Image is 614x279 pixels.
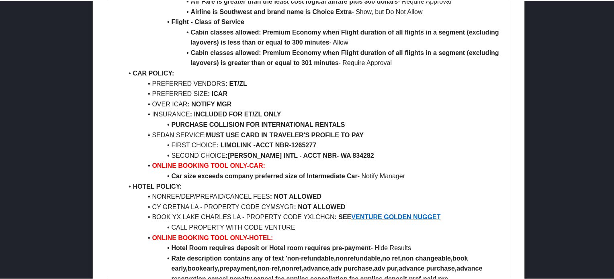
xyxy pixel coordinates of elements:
[171,172,357,179] strong: Car size exceeds company preferred size of Intermediate Car
[171,18,244,24] strong: Flight - Class of Service
[152,161,265,168] strong: ONLINE BOOKING TOOL ONLY-CAR:
[256,141,316,148] strong: ACCT NBR-1265277
[190,28,501,45] strong: Cabin classes allowed: Premium Economy when Flight duration of all flights in a segment (excludin...
[194,110,281,117] strong: INCLUDED FOR ET/ZL ONLY
[190,49,501,66] strong: Cabin classes allowed: Premium Economy when Flight duration of all flights in a segment (excludin...
[294,203,345,210] strong: : NOT ALLOWED
[152,234,273,240] strong: ONLINE BOOKING TOOL ONLY-HOTEL:
[171,120,345,127] strong: PURCHASE COLLISION FOR INTERNATIONAL RENTALS
[217,141,256,148] strong: : LIMOLINK -
[228,151,374,158] strong: [PERSON_NAME] INTL - ACCT NBR- WA 834282
[123,201,503,212] li: CY GRETNA LA - PROPERTY CODE CYMSYGR
[270,192,321,199] strong: : NOT ALLOWED
[351,213,440,220] a: VENTURE GOLDEN NUGGET
[229,79,247,86] strong: ET/ZL
[123,98,503,109] li: OVER ICAR
[123,47,503,67] li: - Require Approval
[123,211,503,222] li: BOOK YX LAKE CHARLES LA - PROPERTY CODE YXLCHGN
[133,182,182,189] strong: HOTEL POLICY:
[206,131,364,138] strong: MUST USE CARD IN TRAVELER'S PROFILE TO PAY
[123,108,503,119] li: INSURANCE
[123,242,503,253] li: - Hide Results
[152,131,206,138] span: SEDAN SERVICE:
[123,170,503,181] li: - Notify Manager
[123,191,503,201] li: NONREF/DEP/PREPAID/CANCEL FEES
[208,90,227,96] strong: : ICAR
[171,244,370,250] strong: Hotel Room requires deposit or Hotel room requires pre-payment
[123,6,503,16] li: - Show, but Do Not Allow
[123,78,503,88] li: PREFERRED VENDORS
[123,88,503,98] li: PREFERRED SIZE
[334,213,351,220] strong: : SEE
[133,69,174,76] strong: CAR POLICY:
[190,8,352,14] strong: Airline is Southwest and brand name is Choice Extra
[226,151,228,158] strong: :
[187,100,231,107] strong: : NOTIFY MGR
[190,110,192,117] strong: :
[123,222,503,232] li: CALL PROPERTY WITH CODE VENTURE
[171,141,217,148] span: FIRST CHOICE
[171,151,225,158] span: SECOND CHOICE
[123,26,503,47] li: - Allow
[225,79,227,86] strong: :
